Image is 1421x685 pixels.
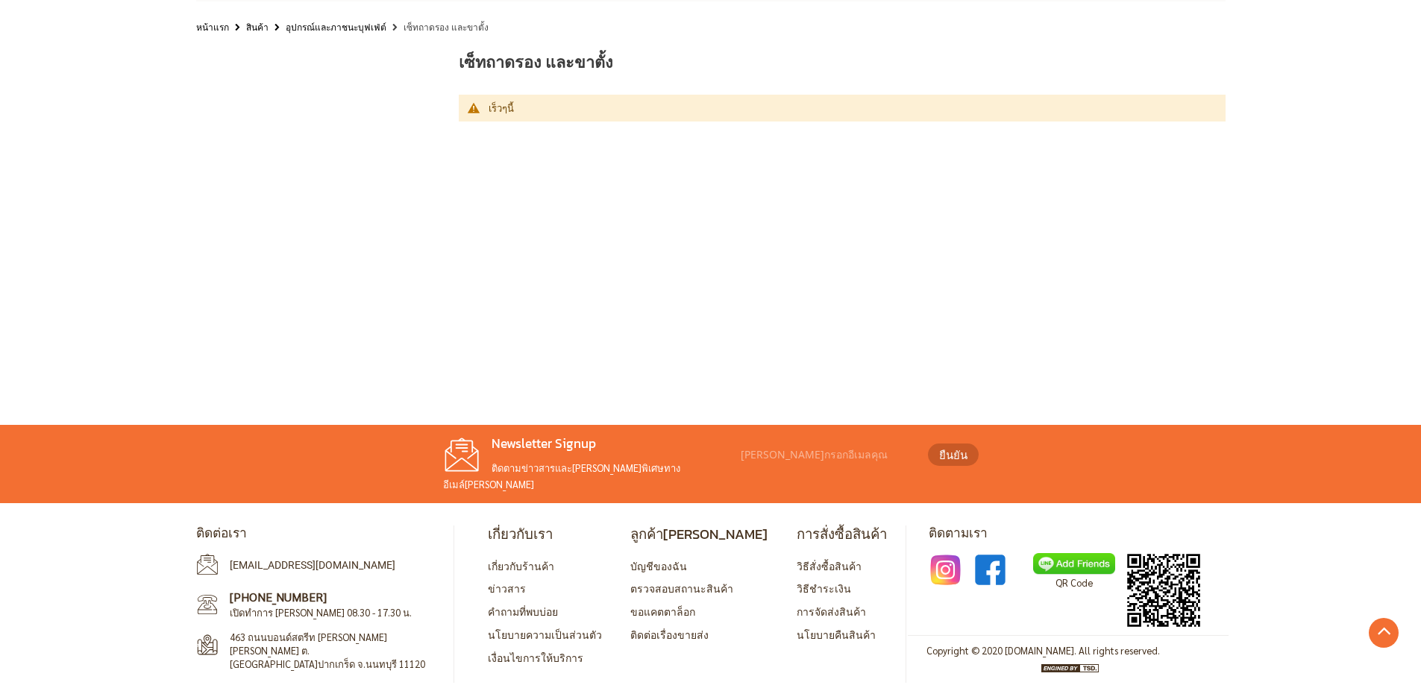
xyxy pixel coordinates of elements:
[489,102,1211,114] div: เร็วๆนี้
[630,559,687,572] a: บัญชีของฉัน
[797,559,862,572] a: วิธีสั่งซื้อสินค้า
[928,443,979,466] button: ยืนยัน
[630,525,768,543] h4: ลูกค้า[PERSON_NAME]
[1369,618,1399,648] a: Go to Top
[488,604,558,618] a: คำถามที่พบบ่อย
[488,559,554,572] a: เกี่ยวกับร้านค้า
[230,606,412,619] span: เปิดทำการ [PERSON_NAME] 08.30 - 17.30 น.
[230,589,327,604] a: [PHONE_NUMBER]
[488,525,602,543] h4: เกี่ยวกับเรา
[488,581,526,595] a: ข่าวสาร
[196,19,229,35] a: หน้าแรก
[488,628,602,641] a: นโยบายความเป็นส่วนตัว
[488,651,583,664] a: เงื่อนไขการให้บริการ
[246,19,269,35] a: สินค้า
[443,436,734,452] h4: Newsletter Signup
[1033,575,1115,591] p: QR Code
[630,628,709,641] a: ติดต่อเรื่องขายส่ง
[926,643,1160,659] address: Copyright © 2020 [DOMAIN_NAME]. All rights reserved.
[929,525,1226,542] h4: ติดตามเรา
[286,19,386,35] a: อุปกรณ์และภาชนะบุฟเฟ่ต์
[797,604,866,618] a: การจัดส่งสินค้า
[630,581,733,595] a: ตรวจสอบสถานะสินค้า
[230,559,395,571] a: [EMAIL_ADDRESS][DOMAIN_NAME]
[404,21,489,33] strong: เซ็ทถาดรอง และขาตั้ง
[797,525,887,543] h4: การสั่งซื้อสินค้า
[459,50,613,75] span: เซ็ทถาดรอง และขาตั้ง
[797,581,851,595] a: วิธีชำระเงิน
[196,525,442,542] h4: ติดต่อเรา
[443,460,734,492] p: ติดตามข่าวสารและ[PERSON_NAME]พิเศษทางอีเมล์[PERSON_NAME]
[797,628,876,641] a: นโยบายคืนสินค้า
[939,446,967,464] span: ยืนยัน
[230,631,427,672] span: 463 ถนนบอนด์สตรีท [PERSON_NAME][PERSON_NAME] ต.[GEOGRAPHIC_DATA]ปากเกร็ด จ.นนทบุรี 11120
[630,604,695,618] a: ขอแคตตาล็อก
